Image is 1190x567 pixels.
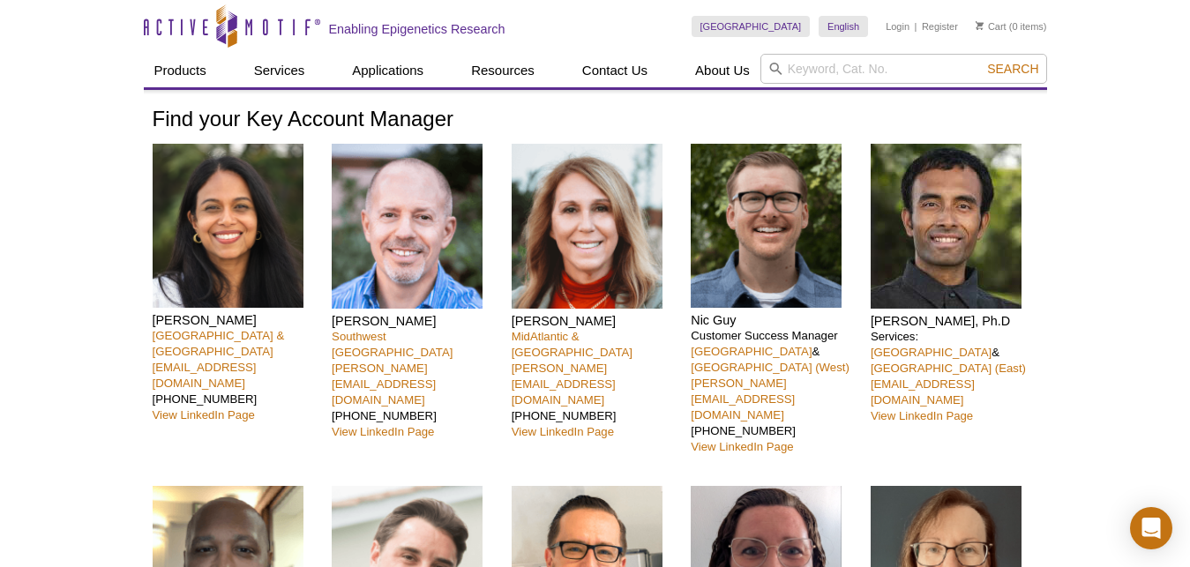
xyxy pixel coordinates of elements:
[153,108,1038,133] h1: Find your Key Account Manager
[976,21,984,30] img: Your Cart
[512,313,678,329] h4: [PERSON_NAME]
[886,20,909,33] a: Login
[685,54,760,87] a: About Us
[871,329,1037,424] p: Services: &
[460,54,545,87] a: Resources
[871,313,1037,329] h4: [PERSON_NAME], Ph.D
[871,362,1026,375] a: [GEOGRAPHIC_DATA] (East)
[341,54,434,87] a: Applications
[153,144,303,309] img: Nivanka Paranavitana headshot
[153,408,255,422] a: View LinkedIn Page
[976,20,1007,33] a: Cart
[332,313,498,329] h4: [PERSON_NAME]
[871,346,992,359] a: [GEOGRAPHIC_DATA]
[153,312,319,328] h4: [PERSON_NAME]
[332,330,453,359] a: Southwest [GEOGRAPHIC_DATA]
[332,329,498,440] p: [PHONE_NUMBER]
[332,425,434,438] a: View LinkedIn Page
[153,361,257,390] a: [EMAIL_ADDRESS][DOMAIN_NAME]
[691,312,857,328] h4: Nic Guy
[332,362,436,407] a: [PERSON_NAME][EMAIL_ADDRESS][DOMAIN_NAME]
[760,54,1047,84] input: Keyword, Cat. No.
[512,330,632,359] a: MidAtlantic & [GEOGRAPHIC_DATA]
[982,61,1044,77] button: Search
[512,362,616,407] a: [PERSON_NAME][EMAIL_ADDRESS][DOMAIN_NAME]
[332,144,483,309] img: Seth Rubin headshot
[691,440,793,453] a: View LinkedIn Page
[144,54,217,87] a: Products
[922,20,958,33] a: Register
[243,54,316,87] a: Services
[1130,507,1172,549] div: Open Intercom Messenger
[692,16,811,37] a: [GEOGRAPHIC_DATA]
[512,144,662,309] img: Patrisha Femia headshot
[691,144,842,309] img: Nic Guy headshot
[572,54,658,87] a: Contact Us
[153,329,285,358] a: [GEOGRAPHIC_DATA] & [GEOGRAPHIC_DATA]
[691,328,857,455] p: Customer Success Manager & [PHONE_NUMBER]
[691,377,795,422] a: [PERSON_NAME][EMAIL_ADDRESS][DOMAIN_NAME]
[691,361,849,374] a: [GEOGRAPHIC_DATA] (West)
[871,144,1022,309] img: Rwik Sen headshot
[512,425,614,438] a: View LinkedIn Page
[691,345,812,358] a: [GEOGRAPHIC_DATA]
[329,21,505,37] h2: Enabling Epigenetics Research
[987,62,1038,76] span: Search
[915,16,917,37] li: |
[976,16,1047,37] li: (0 items)
[819,16,868,37] a: English
[871,409,973,422] a: View LinkedIn Page
[512,329,678,440] p: [PHONE_NUMBER]
[153,328,319,423] p: [PHONE_NUMBER]
[871,377,975,407] a: [EMAIL_ADDRESS][DOMAIN_NAME]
